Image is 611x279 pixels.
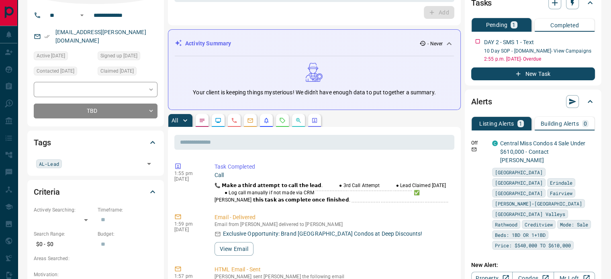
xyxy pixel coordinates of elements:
span: Rathwood [495,220,517,228]
svg: Calls [231,117,237,124]
span: Mode: Sale [560,220,588,228]
p: Your client is keeping things mysterious! We didn't have enough data to put together a summary. [193,88,435,97]
p: Email from [PERSON_NAME] delivered to [PERSON_NAME] [215,222,451,227]
span: [GEOGRAPHIC_DATA] [495,189,543,197]
span: [GEOGRAPHIC_DATA] [495,179,543,187]
a: 10 Day SOP - [DOMAIN_NAME]- View Campaigns [484,48,591,54]
div: Tags [34,133,157,152]
span: Price: $540,000 TO $610,000 [495,241,571,249]
svg: Lead Browsing Activity [215,117,221,124]
a: [EMAIL_ADDRESS][PERSON_NAME][DOMAIN_NAME] [55,29,146,44]
p: Activity Summary [185,39,231,48]
p: - Never [427,40,443,47]
svg: Email [471,147,477,152]
span: [PERSON_NAME]-[GEOGRAPHIC_DATA] [495,200,582,208]
p: Off [471,139,487,147]
p: Listing Alerts [479,121,514,126]
div: Criteria [34,182,157,202]
div: TBD [34,104,157,118]
p: Budget: [98,230,157,238]
p: Completed [550,22,579,28]
span: Fairview [550,189,572,197]
p: 2:55 p.m. [DATE] - Overdue [484,55,595,63]
p: Search Range: [34,230,94,238]
p: 1 [512,22,515,28]
button: Open [77,10,87,20]
p: New Alert: [471,261,595,269]
p: 1:55 pm [174,171,202,176]
span: [GEOGRAPHIC_DATA] Valleys [495,210,565,218]
span: Active [DATE] [37,52,65,60]
p: Motivation: [34,271,157,278]
p: Exclusive Opportunity: Brand [GEOGRAPHIC_DATA] Condos at Deep Discounts! [223,230,422,238]
svg: Agent Actions [311,117,318,124]
p: 1:59 pm [174,221,202,227]
p: 1:57 pm [174,273,202,279]
h2: Criteria [34,185,60,198]
span: AL-Lead [39,160,59,168]
p: [DATE] [174,176,202,182]
p: $0 - $0 [34,238,94,251]
span: Contacted [DATE] [37,67,74,75]
span: Creditview [525,220,553,228]
p: Areas Searched: [34,255,157,262]
p: Timeframe: [98,206,157,214]
div: Tue Feb 06 2024 [98,67,157,78]
p: Building Alerts [541,121,579,126]
button: Open [143,158,155,169]
p: HTML Email - Sent [215,265,451,274]
h2: Alerts [471,95,492,108]
p: 0 [584,121,587,126]
svg: Opportunities [295,117,302,124]
div: Tue Feb 06 2024 [34,51,94,63]
div: Tue Feb 06 2024 [98,51,157,63]
p: 📞 𝗠𝗮𝗸𝗲 𝗮 𝘁𝗵𝗶𝗿𝗱 𝗮𝘁𝘁𝗲𝗺𝗽𝘁 𝘁𝗼 𝗰𝗮𝗹𝗹 𝘁𝗵𝗲 𝗹𝗲𝗮𝗱. ‎ ‎ ‎ ‎‎ ‎ ‎ ‎‎ ‎ ‎ ‎‎ ‎ ‎ ‎● 3rd Call Attempt ‎ ‎ ‎ ‎‎ ... [215,182,451,204]
span: Beds: 1BD OR 1+1BD [495,231,546,239]
p: Task Completed [215,163,451,171]
span: Signed up [DATE] [100,52,137,60]
a: Central Miss Condos 4 Sale Under $610,000 - Contact [PERSON_NAME] [500,140,585,163]
div: Activity Summary- Never [175,36,454,51]
p: Call [215,171,451,179]
svg: Email Verified [44,34,50,39]
span: [GEOGRAPHIC_DATA] [495,168,543,176]
button: New Task [471,67,595,80]
p: 1 [519,121,522,126]
h2: Tags [34,136,51,149]
span: Claimed [DATE] [100,67,134,75]
button: View Email [215,242,253,256]
p: [DATE] [174,227,202,232]
div: condos.ca [492,141,498,146]
div: Wed Feb 07 2024 [34,67,94,78]
p: Pending [486,22,507,28]
svg: Requests [279,117,286,124]
p: Email - Delivered [215,213,451,222]
svg: Notes [199,117,205,124]
svg: Listing Alerts [263,117,270,124]
div: Alerts [471,92,595,111]
p: All [172,118,178,123]
svg: Emails [247,117,253,124]
p: DAY 2 - SMS 1 - Text [484,38,534,47]
span: Erindale [550,179,572,187]
p: Actively Searching: [34,206,94,214]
